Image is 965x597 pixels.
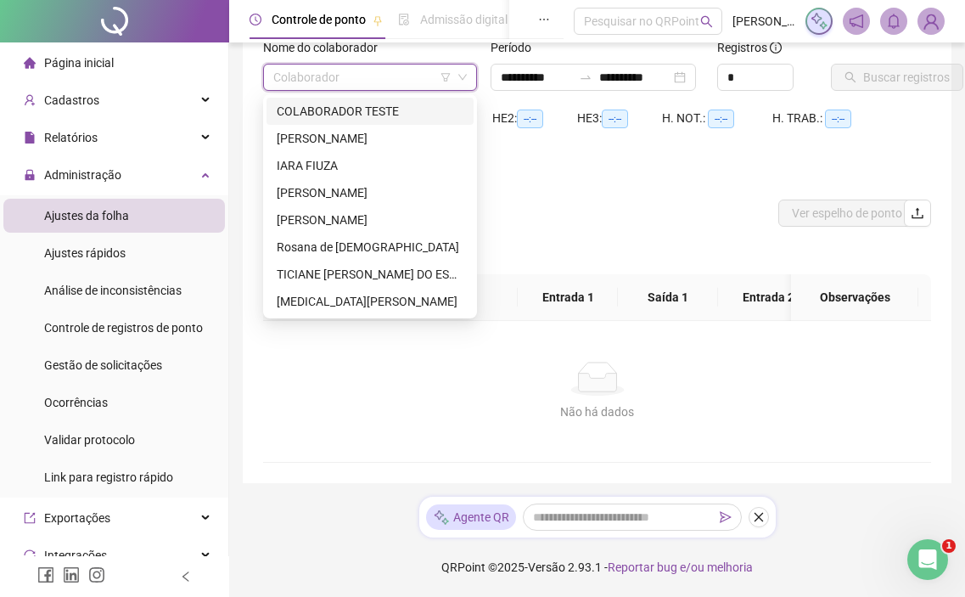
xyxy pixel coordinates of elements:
[24,94,36,106] span: user-add
[886,14,901,29] span: bell
[518,274,618,321] th: Entrada 1
[272,13,366,26] span: Controle de ponto
[44,209,129,222] span: Ajustes da folha
[373,15,383,25] span: pushpin
[44,168,121,182] span: Administração
[732,12,795,31] span: [PERSON_NAME] gourmet
[810,12,828,31] img: sparkle-icon.fc2bf0ac1784a2077858766a79e2daf3.svg
[24,132,36,144] span: file
[426,504,516,530] div: Agente QR
[266,261,474,288] div: TICIANE EVELYN DO ESPIRITO SANTO DIAS
[440,72,451,82] span: filter
[662,109,772,128] div: H. NOT.:
[266,206,474,234] div: LUANA RAFAELA RODRIGUES NOGUEIRA
[708,110,734,128] span: --:--
[717,38,782,57] span: Registros
[44,56,114,70] span: Página inicial
[942,539,956,553] span: 1
[492,109,577,128] div: HE 2:
[266,98,474,125] div: COLABORADOR TESTE
[433,509,450,527] img: sparkle-icon.fc2bf0ac1784a2077858766a79e2daf3.svg
[277,102,463,121] div: COLABORADOR TESTE
[538,14,550,25] span: ellipsis
[577,109,662,128] div: HE 3:
[24,57,36,69] span: home
[911,206,924,220] span: upload
[266,152,474,179] div: IARA FIUZA
[44,131,98,144] span: Relatórios
[277,129,463,148] div: [PERSON_NAME]
[44,511,110,525] span: Exportações
[602,110,628,128] span: --:--
[579,70,592,84] span: swap-right
[44,433,135,447] span: Validar protocolo
[398,14,410,25] span: file-done
[44,549,107,562] span: Integrações
[778,200,916,227] button: Ver espelho de ponto
[63,566,80,583] span: linkedin
[44,396,108,409] span: Ocorrências
[772,109,891,128] div: H. TRAB.:
[37,566,54,583] span: facebook
[608,560,753,574] span: Reportar bug e/ou melhoria
[277,156,463,175] div: IARA FIUZA
[263,38,389,57] label: Nome do colaborador
[283,403,911,421] div: Não há dados
[44,93,99,107] span: Cadastros
[849,14,864,29] span: notification
[825,110,851,128] span: --:--
[44,358,162,372] span: Gestão de solicitações
[24,549,36,561] span: sync
[44,246,126,260] span: Ajustes rápidos
[229,538,965,597] footer: QRPoint © 2025 - 2.93.1 -
[266,125,474,152] div: ELIANA BRITO DOS SANTOS
[277,211,463,229] div: [PERSON_NAME]
[831,64,963,91] button: Buscar registros
[277,265,463,284] div: TICIANE [PERSON_NAME] DO ESPIRITO [PERSON_NAME]
[44,321,203,335] span: Controle de registros de ponto
[180,571,192,583] span: left
[277,183,463,202] div: [PERSON_NAME]
[579,70,592,84] span: to
[491,38,542,57] label: Período
[420,13,508,26] span: Admissão digital
[277,238,463,256] div: Rosana de [DEMOGRAPHIC_DATA]
[753,511,765,523] span: close
[907,539,948,580] iframe: Intercom live chat
[24,169,36,181] span: lock
[266,288,474,315] div: YASMIN OLIVEIRA SOUSA
[24,512,36,524] span: export
[528,560,565,574] span: Versão
[44,470,173,484] span: Link para registro rápido
[718,274,818,321] th: Entrada 2
[457,72,468,82] span: down
[250,14,261,25] span: clock-circle
[88,566,105,583] span: instagram
[277,292,463,311] div: [MEDICAL_DATA][PERSON_NAME]
[44,284,182,297] span: Análise de inconsistências
[770,42,782,54] span: info-circle
[266,234,474,261] div: Rosana de Jesus
[918,8,944,34] img: 85977
[618,274,718,321] th: Saída 1
[720,511,732,523] span: send
[805,288,905,307] span: Observações
[791,274,918,321] th: Observações
[517,110,543,128] span: --:--
[700,15,713,28] span: search
[266,179,474,206] div: JOICE BISPO PEREIRA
